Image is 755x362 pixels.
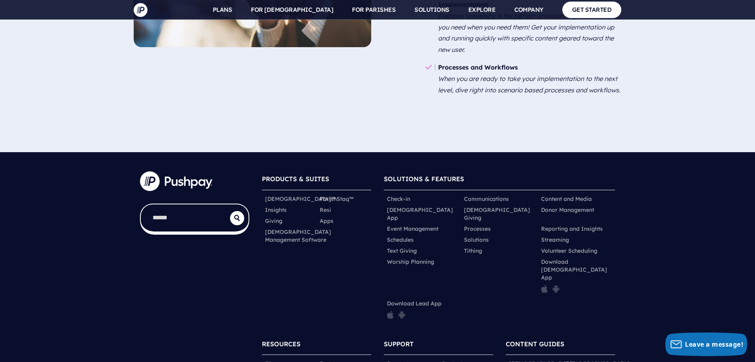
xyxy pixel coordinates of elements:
span: Leave a message! [685,340,743,349]
img: pp_icon_appstore.png [387,311,394,319]
a: ParishStaq™ [320,195,354,203]
a: [DEMOGRAPHIC_DATA] Management Software [265,228,331,244]
a: Streaming [541,236,569,244]
a: [DEMOGRAPHIC_DATA] App [387,206,458,222]
a: Communications [464,195,509,203]
h6: SOLUTIONS & FEATURES [384,171,615,190]
a: [DEMOGRAPHIC_DATA]™ [265,195,335,203]
a: Processes [464,225,491,233]
a: Donor Management [541,206,594,214]
a: [DEMOGRAPHIC_DATA] Giving [464,206,535,222]
a: Reporting and Insights [541,225,603,233]
li: Download [DEMOGRAPHIC_DATA] App [538,256,615,298]
b: Processes and Workflows [438,63,518,71]
a: Volunteer Scheduling [541,247,597,255]
button: Leave a message! [665,333,747,356]
a: Apps [320,217,333,225]
a: Schedules [387,236,414,244]
a: Insights [265,206,287,214]
a: Content and Media [541,195,592,203]
h6: SUPPORT [384,336,493,355]
a: Event Management [387,225,438,233]
li: Download Lead App [384,298,461,324]
h6: PRODUCTS & SUITES [262,171,371,190]
img: pp_icon_gplay.png [398,311,405,319]
a: Resi [320,206,331,214]
a: Tithing [464,247,482,255]
em: When you are ready to take your implementation to the next level, dive right into scenario based ... [438,75,621,94]
img: pp_icon_appstore.png [541,285,548,293]
a: Text Giving [387,247,417,255]
a: GET STARTED [562,2,622,18]
a: Solutions [464,236,489,244]
a: Worship Planning [387,258,434,266]
a: Check-in [387,195,410,203]
img: pp_icon_gplay.png [552,285,560,293]
h6: CONTENT GUIDES [506,336,615,355]
h6: RESOURCES [262,336,371,355]
a: Giving [265,217,282,225]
